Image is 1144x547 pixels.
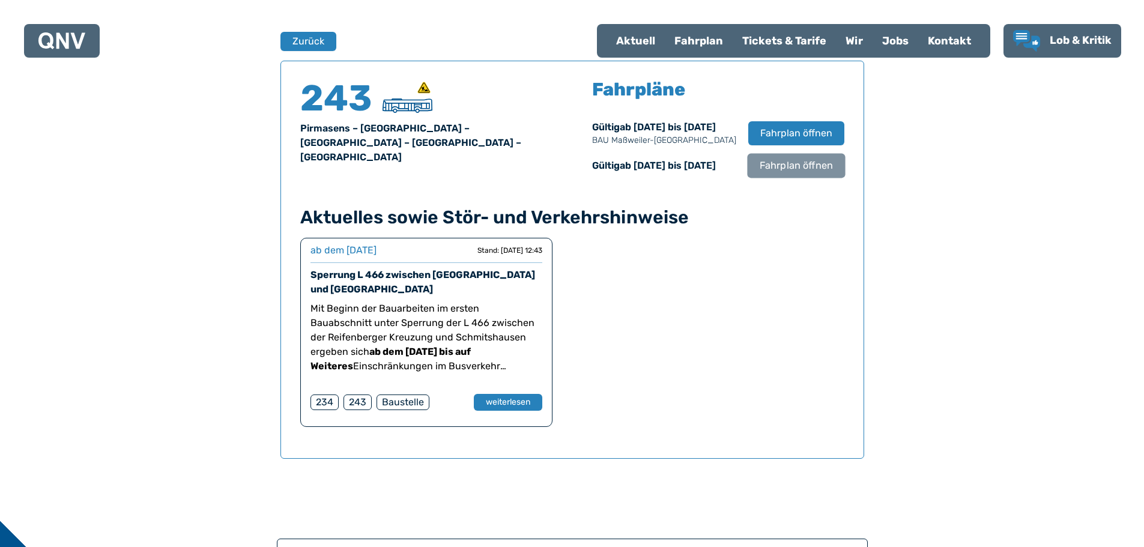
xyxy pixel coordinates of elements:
p: BAU Maßweiler-[GEOGRAPHIC_DATA] [592,134,736,147]
div: 234 [310,394,339,410]
h4: 243 [300,80,372,116]
strong: ab dem [DATE] bis auf Weiteres [310,346,471,372]
h5: Fahrpläne [592,80,685,98]
div: Stand: [DATE] 12:43 [477,246,542,255]
div: Pirmasens – [GEOGRAPHIC_DATA] – [GEOGRAPHIC_DATA] – [GEOGRAPHIC_DATA] – [GEOGRAPHIC_DATA] [300,121,558,165]
a: Wir [836,25,873,56]
a: Sperrung L 466 zwischen [GEOGRAPHIC_DATA] und [GEOGRAPHIC_DATA] [310,269,535,295]
div: 243 [344,394,372,410]
button: weiterlesen [474,394,542,411]
span: Fahrplan öffnen [760,126,832,141]
div: ab dem [DATE] [310,243,377,258]
a: Lob & Kritik [1013,30,1112,52]
a: Fahrplan [665,25,733,56]
a: Aktuell [607,25,665,56]
a: Zurück [280,32,328,51]
a: Jobs [873,25,918,56]
button: Fahrplan öffnen [747,153,845,178]
a: Kontakt [918,25,981,56]
span: Lob & Kritik [1050,34,1112,47]
p: Mit Beginn der Bauarbeiten im ersten Bauabschnitt unter Sperrung der L 466 zwischen der Reifenber... [310,301,542,373]
img: Überlandbus [383,98,432,113]
h4: Aktuelles sowie Stör- und Verkehrshinweise [300,207,844,228]
span: Fahrplan öffnen [759,159,832,173]
button: Zurück [280,32,336,51]
img: QNV Logo [38,32,85,49]
a: QNV Logo [38,29,85,53]
button: Fahrplan öffnen [748,121,844,145]
a: Tickets & Tarife [733,25,836,56]
div: Gültig ab [DATE] bis [DATE] [592,120,736,147]
div: Gültig ab [DATE] bis [DATE] [592,159,736,173]
div: Baustelle [377,394,429,410]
